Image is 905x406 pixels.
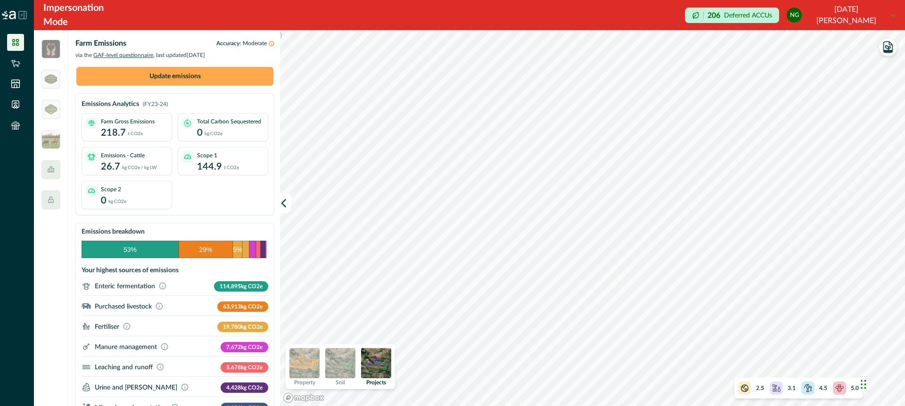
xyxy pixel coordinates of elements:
[197,160,222,174] p: 144.9
[289,348,320,378] img: property preview
[95,302,152,310] p: Purchased livestock
[143,100,168,108] p: (FY23-24)
[325,348,355,378] img: soil preview
[101,126,126,140] p: 218.7
[280,30,905,406] canvas: Map
[95,363,153,371] p: Leaching and runoff
[76,67,273,86] button: Update emissions
[95,323,119,330] p: Fertiliser
[41,130,60,149] img: insight_readygraze-175b0a17.jpg
[128,129,143,138] p: t CO2e
[221,362,268,373] p: 5,678 kg CO2e
[95,343,157,350] p: Manure management
[101,151,145,160] p: Emissions - Cattle
[75,51,274,61] p: via the , last updated [DATE]
[197,117,261,126] p: Total Carbon Sequestered
[724,12,772,19] p: Deferred ACCUs
[101,160,120,174] p: 26.7
[788,384,796,392] p: 3.1
[708,12,720,19] p: 206
[2,11,16,19] img: Logo
[101,117,155,126] p: Farm Gross Emissions
[82,227,145,237] p: Emissions breakdown
[851,384,859,392] p: 5.0
[361,348,391,378] img: projects preview
[101,194,107,208] p: 0
[294,380,315,385] p: Property
[221,342,268,352] p: 7,672 kg CO2e
[336,380,345,385] p: Soil
[283,392,324,403] a: Mapbox logo
[366,380,386,385] p: Projects
[122,162,157,171] p: kg CO2e / kg LW
[82,241,266,258] svg: Emissions Breakdown
[217,301,268,312] p: 63,913 kg CO2e
[216,41,243,46] span: Accuracy:
[95,383,177,391] p: Urine and [PERSON_NAME]
[214,281,268,292] p: 114,895 kg CO2e
[45,74,57,84] img: greenham_logo-5a2340bd.png
[45,104,57,114] img: greenham_never_ever-a684a177.png
[861,370,866,398] div: Drag
[224,162,239,171] p: t CO2e
[858,361,905,406] iframe: Chat Widget
[41,40,60,58] img: insight_carbon-b2bd3813.png
[205,129,222,138] p: kg CO2e
[108,196,126,205] p: kg CO2e
[197,126,203,140] p: 0
[75,38,126,49] p: Farm Emissions
[217,322,268,332] p: 19,780 kg CO2e
[82,266,179,276] p: Your highest sources of emissions
[82,99,139,109] p: Emissions Analytics
[819,384,827,392] p: 4.5
[82,362,91,372] svg: ;
[221,382,268,393] p: 4,428 kg CO2e
[101,185,121,194] p: Scope 2
[95,282,155,290] p: Enteric fermentation
[43,1,129,29] div: Impersonation Mode
[756,384,764,392] p: 2.5
[243,41,269,46] span: Moderate
[197,151,217,160] p: Scope 1
[93,52,153,58] span: GAF-level questionnaire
